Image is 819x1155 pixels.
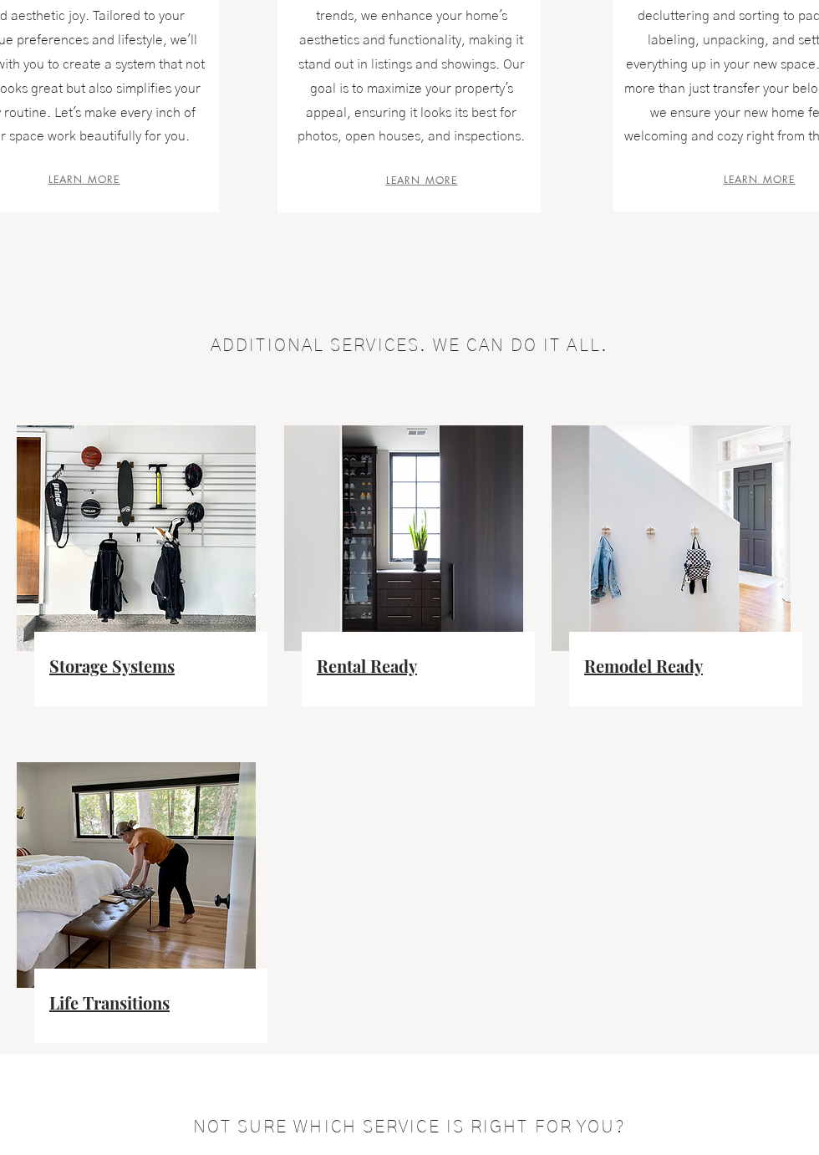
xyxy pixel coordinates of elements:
a: Remodel Ready [584,654,703,677]
span: NOT SURE WHICH SERVICE IS RIGHT FOR YOU? [193,1118,627,1136]
a: LEARN MORE [386,173,458,186]
a: Storage Systems [49,654,175,677]
img: real estate ready [284,425,523,651]
span: LEARN MORE [386,173,458,187]
span: LEARN MORE [724,172,796,186]
span: LEARN MORE [48,172,120,186]
a: LEARN MORE [724,172,796,186]
img: home organizing storage solutions [17,425,256,651]
img: home organizing storage solutions [552,425,791,651]
a: Life Transitions [49,991,170,1014]
img: home organizing storage solutions [17,762,256,988]
span: ADDITIONAL SERVICES. WE CAN DO IT ALL. [211,337,608,354]
a: Rental Ready [317,654,417,677]
a: LEARN MORE [48,172,120,186]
